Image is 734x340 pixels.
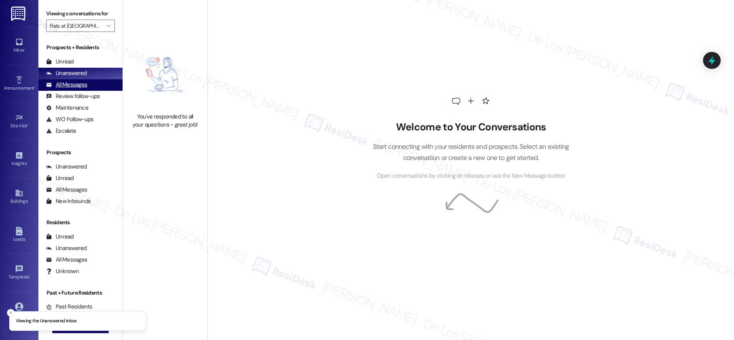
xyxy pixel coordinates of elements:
[46,233,74,241] div: Unread
[46,197,91,205] div: New Inbounds
[46,81,87,89] div: All Messages
[4,111,35,132] a: Site Visit •
[27,160,28,165] span: •
[46,174,74,182] div: Unread
[38,289,123,297] div: Past + Future Residents
[46,104,88,112] div: Maintenance
[46,256,87,264] div: All Messages
[46,115,93,123] div: WO Follow-ups
[46,186,87,194] div: All Messages
[4,187,35,207] a: Buildings
[46,303,93,311] div: Past Residents
[131,113,199,129] div: You've responded to all your questions - great job!
[46,267,79,275] div: Unknown
[46,58,74,66] div: Unread
[46,92,100,100] div: Review follow-ups
[46,8,115,20] label: Viewing conversations for
[4,35,35,56] a: Inbox
[30,273,31,278] span: •
[7,309,15,317] button: Close toast
[38,43,123,52] div: Prospects + Residents
[46,163,87,171] div: Unanswered
[46,127,76,135] div: Escalate
[361,141,581,163] p: Start connecting with your residents and prospects. Select an existing conversation or create a n...
[50,20,103,32] input: All communities
[34,84,35,90] span: •
[376,171,565,181] span: Open conversations by clicking on inboxes or use the New Message button
[28,122,29,127] span: •
[16,318,77,325] p: Viewing the Unanswered inbox
[361,121,581,133] h2: Welcome to Your Conversations
[4,225,35,245] a: Leads
[4,149,35,170] a: Insights •
[38,148,123,157] div: Prospects
[38,218,123,227] div: Residents
[106,23,111,29] i: 
[46,69,87,77] div: Unanswered
[11,7,27,21] img: ResiDesk Logo
[4,262,35,283] a: Templates •
[4,300,35,321] a: Account
[131,41,199,109] img: empty-state
[46,244,87,252] div: Unanswered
